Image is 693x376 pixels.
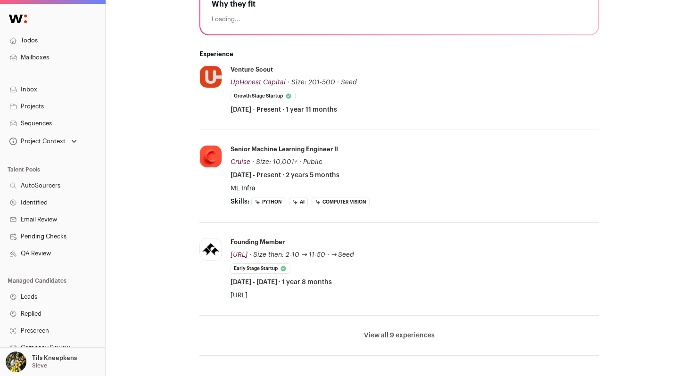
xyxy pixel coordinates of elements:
[341,79,357,86] span: Seed
[331,252,355,258] span: → Seed
[231,159,250,165] span: Cruise
[8,138,66,145] div: Project Context
[32,362,47,369] p: Sieve
[231,238,285,246] div: Founding Member
[249,252,325,258] span: · Size then: 2-10 → 11-50
[6,351,26,372] img: 6689865-medium_jpg
[231,145,338,154] div: Senior Machine Learning Engineer II
[299,157,301,167] span: ·
[231,278,332,287] span: [DATE] - [DATE] · 1 year 8 months
[200,238,222,260] img: 2cc6b8675616439949ad8fc8af6ab0cb2b4b8b0e0235d2515f137bd71ee26119.jpg
[8,135,79,148] button: Open dropdown
[200,146,222,167] img: 2ddb4485eb45a6d78e683d23f66d3ed96adf1ef380973249cd40887bf2e291b9.jpg
[231,263,290,274] li: Early Stage Startup
[252,159,297,165] span: · Size: 10,001+
[4,351,79,372] button: Open dropdown
[231,105,337,114] span: [DATE] - Present · 1 year 11 months
[231,91,296,101] li: Growth Stage Startup
[231,184,599,193] p: ML Infra
[303,159,322,165] span: Public
[312,197,370,207] li: Computer Vision
[231,171,339,180] span: [DATE] - Present · 2 years 5 months
[32,354,77,362] p: Tils Kneepkens
[337,78,339,87] span: ·
[288,79,335,86] span: · Size: 201-500
[4,9,32,28] img: Wellfound
[212,16,587,23] div: Loading...
[199,50,599,58] h2: Experience
[327,250,329,260] span: ·
[231,291,599,300] p: [URL]
[231,197,249,206] span: Skills:
[251,197,285,207] li: Python
[231,65,273,74] div: Venture Scout
[231,252,247,258] span: [URL]
[289,197,308,207] li: AI
[200,66,222,88] img: cec2726abeb25a346f16d983bacf4c0565d0c5323555f221d018cac4de66cc9e.jpg
[364,331,435,340] button: View all 9 experiences
[231,79,286,86] span: UpHonest Capital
